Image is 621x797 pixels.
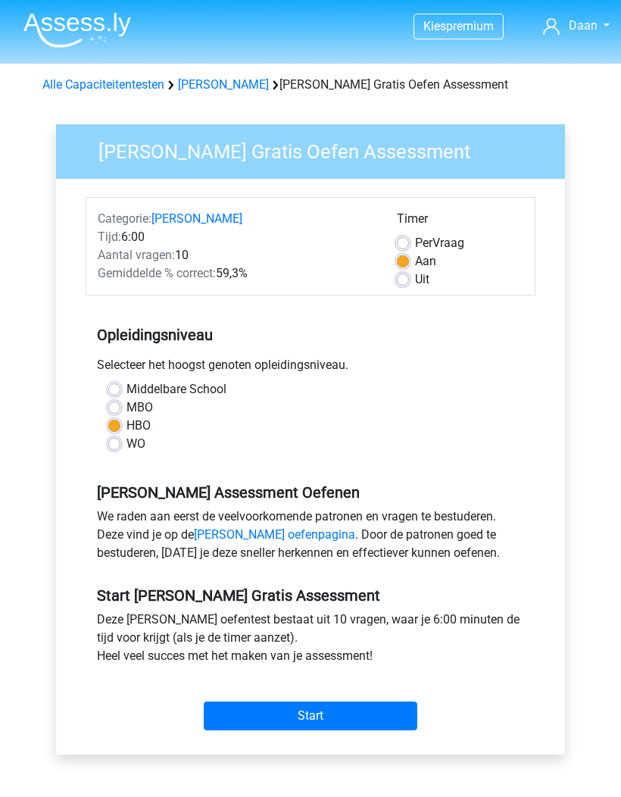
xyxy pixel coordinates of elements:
[86,508,535,568] div: We raden aan eerst de veelvoorkomende patronen en vragen te bestuderen. Deze vind je op de . Door...
[194,527,355,542] a: [PERSON_NAME] oefenpagina
[178,77,269,92] a: [PERSON_NAME]
[97,483,524,502] h5: [PERSON_NAME] Assessment Oefenen
[86,246,385,264] div: 10
[86,228,385,246] div: 6:00
[543,17,610,35] a: Daan
[97,586,524,605] h5: Start [PERSON_NAME] Gratis Assessment
[569,18,598,33] span: Daan
[42,77,164,92] a: Alle Capaciteitentesten
[126,380,226,398] label: Middelbare School
[80,134,554,164] h3: [PERSON_NAME] Gratis Oefen Assessment
[86,356,535,380] div: Selecteer het hoogst genoten opleidingsniveau.
[98,211,151,226] span: Categorie:
[415,234,464,252] label: Vraag
[23,12,131,48] img: Assessly
[97,320,524,350] h5: Opleidingsniveau
[415,252,436,270] label: Aan
[446,19,494,33] span: premium
[423,19,446,33] span: Kies
[414,16,503,36] a: Kiespremium
[126,435,145,453] label: WO
[98,248,175,262] span: Aantal vragen:
[204,702,417,730] input: Start
[98,266,216,280] span: Gemiddelde % correct:
[98,230,121,244] span: Tijd:
[126,398,153,417] label: MBO
[415,270,429,289] label: Uit
[36,76,585,94] div: [PERSON_NAME] Gratis Oefen Assessment
[86,264,385,283] div: 59,3%
[151,211,242,226] a: [PERSON_NAME]
[126,417,151,435] label: HBO
[86,611,535,671] div: Deze [PERSON_NAME] oefentest bestaat uit 10 vragen, waar je 6:00 minuten de tijd voor krijgt (als...
[415,236,432,250] span: Per
[397,210,523,234] div: Timer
